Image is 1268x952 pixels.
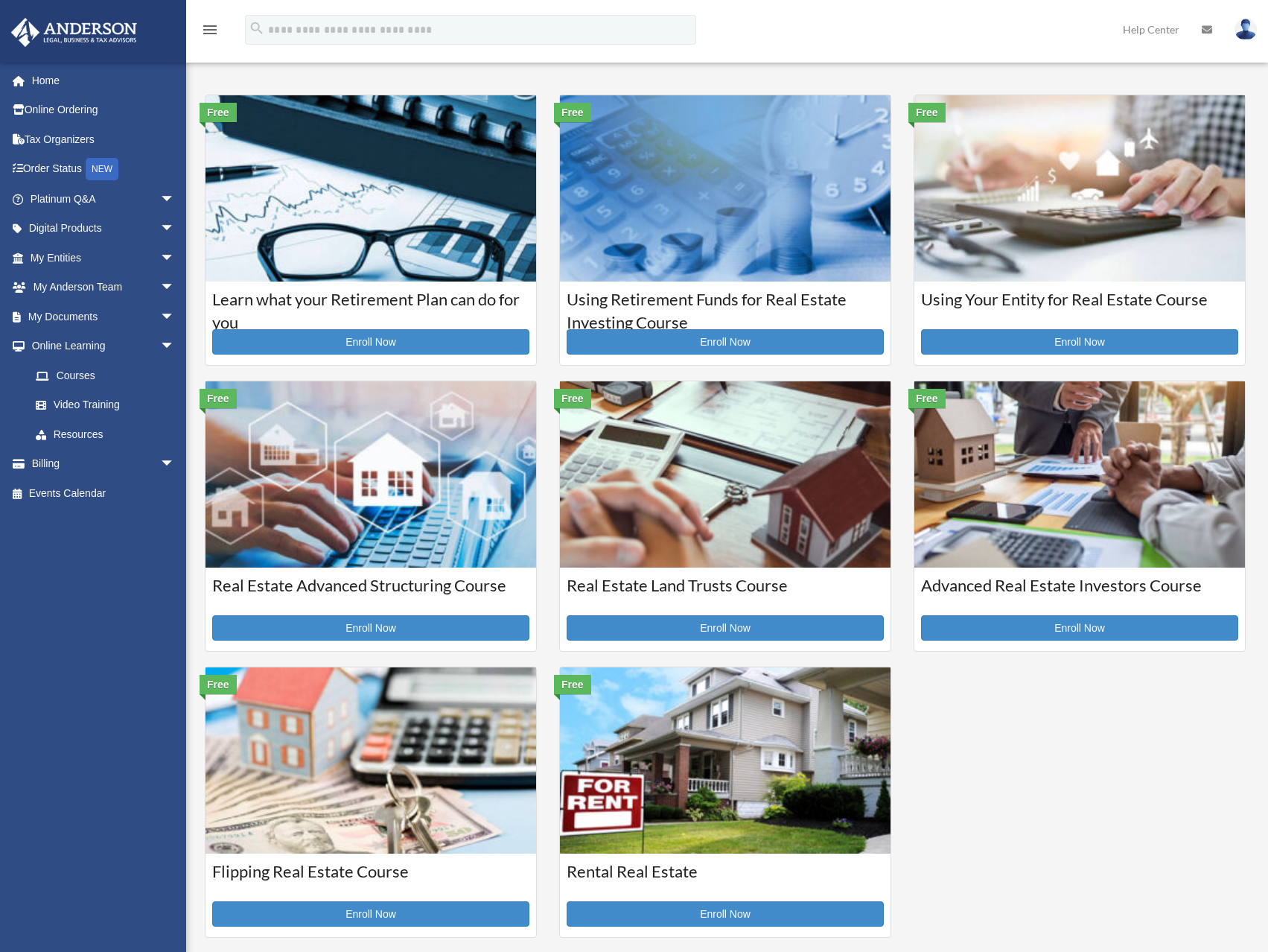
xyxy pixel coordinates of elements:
div: Free [200,675,237,694]
a: Home [10,66,197,95]
span: arrow_drop_down [160,331,190,362]
a: Enroll Now [567,901,884,927]
div: Free [908,103,946,122]
a: Events Calendar [10,478,197,508]
a: Enroll Now [921,329,1238,355]
i: menu [201,21,219,39]
div: Free [554,103,591,122]
h3: Using Your Entity for Real Estate Course [921,288,1238,326]
h3: Using Retirement Funds for Real Estate Investing Course [567,288,884,326]
span: arrow_drop_down [160,273,190,303]
a: Enroll Now [567,329,884,355]
a: My Anderson Teamarrow_drop_down [10,273,197,302]
span: arrow_drop_down [160,214,190,244]
div: NEW [86,158,118,180]
a: Online Ordering [10,95,197,125]
i: search [249,20,265,37]
span: arrow_drop_down [160,184,190,215]
a: Digital Productsarrow_drop_down [10,214,197,244]
a: Order StatusNEW [10,154,197,185]
div: Free [554,389,591,408]
img: User Pic [1234,19,1257,40]
a: menu [201,26,219,39]
h3: Learn what your Retirement Plan can do for you [212,288,529,326]
a: Billingarrow_drop_down [10,449,197,479]
a: Enroll Now [567,615,884,641]
span: arrow_drop_down [160,449,190,480]
span: arrow_drop_down [160,302,190,332]
a: Platinum Q&Aarrow_drop_down [10,184,197,214]
div: Free [200,103,237,122]
h3: Real Estate Land Trusts Course [567,574,884,612]
h3: Rental Real Estate [567,860,884,898]
a: Courses [21,361,190,390]
a: Tax Organizers [10,124,197,154]
h3: Flipping Real Estate Course [212,860,529,898]
div: Free [908,389,946,408]
a: My Entitiesarrow_drop_down [10,243,197,273]
a: Enroll Now [212,901,529,927]
a: Enroll Now [212,329,529,355]
a: My Documentsarrow_drop_down [10,302,197,331]
a: Online Learningarrow_drop_down [10,331,197,361]
img: Anderson Advisors Platinum Portal [7,18,141,47]
a: Resources [21,419,197,449]
span: arrow_drop_down [160,243,190,273]
h3: Real Estate Advanced Structuring Course [212,574,529,612]
a: Enroll Now [921,615,1238,641]
div: Free [554,675,591,694]
a: Enroll Now [212,615,529,641]
h3: Advanced Real Estate Investors Course [921,574,1238,612]
a: Video Training [21,390,197,420]
div: Free [200,389,237,408]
